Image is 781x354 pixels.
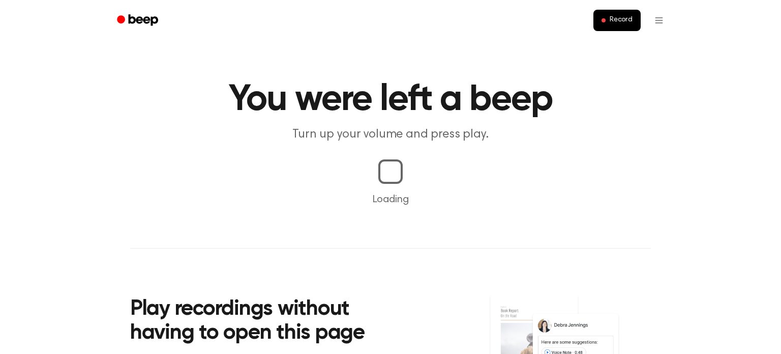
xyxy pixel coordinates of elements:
h1: You were left a beep [130,81,651,118]
p: Loading [12,192,769,207]
button: Open menu [647,8,671,33]
p: Turn up your volume and press play. [195,126,586,143]
span: Record [610,16,633,25]
button: Record [593,10,641,31]
h2: Play recordings without having to open this page [130,297,404,346]
a: Beep [110,11,167,31]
